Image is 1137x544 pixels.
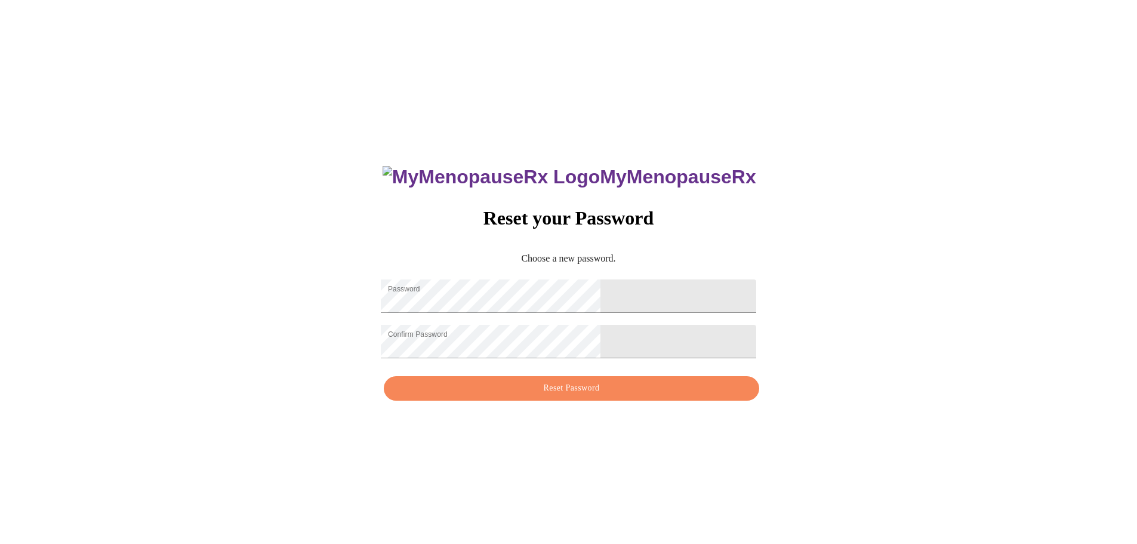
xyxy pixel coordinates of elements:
img: MyMenopauseRx Logo [383,166,600,188]
button: Reset Password [384,376,759,401]
h3: MyMenopauseRx [383,166,756,188]
h3: Reset your Password [381,207,756,229]
p: Choose a new password. [381,253,756,264]
span: Reset Password [398,381,745,396]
